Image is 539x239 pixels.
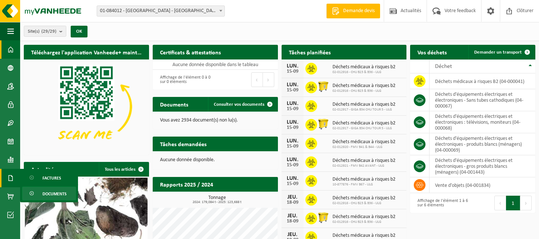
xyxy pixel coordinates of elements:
[285,232,300,238] div: JEU.
[332,108,395,112] span: 02-012917 - GIGA B34 CHU TOUR 5 - ULG
[332,139,395,145] span: Déchets médicaux à risques b2
[332,83,395,89] span: Déchets médicaux à risques b2
[153,59,278,70] td: Aucune donnée disponible dans le tableau
[285,200,300,205] div: 18-09
[410,45,454,59] h2: Vos déchets
[71,26,88,37] button: OK
[263,72,274,87] button: Next
[24,162,63,176] h2: Actualités
[28,26,56,37] span: Site(s)
[285,194,300,200] div: JEU.
[332,102,395,108] span: Déchets médicaux à risques b2
[285,163,300,168] div: 15-09
[285,175,300,181] div: LUN.
[22,187,76,200] a: Documents
[430,133,535,155] td: déchets d'équipements électriques et électroniques - produits blancs (ménagers) (04-000069)
[430,111,535,133] td: déchets d'équipements électriques et électroniques : télévisions, moniteurs (04-000068)
[282,45,338,59] h2: Tâches planifiées
[285,213,300,219] div: JEU.
[153,177,220,191] h2: Rapports 2025 / 2024
[22,171,76,185] a: Factures
[332,70,395,75] span: 02-012916 - CHU B23 & B36 - ULG
[506,196,520,210] button: 1
[474,50,522,55] span: Demander un transport
[435,64,452,69] span: Déchet
[156,200,278,204] span: 2024: 179,084 t - 2025: 123,688 t
[332,233,395,239] span: Déchets médicaux à risques b2
[414,195,469,211] div: Affichage de l'élément 1 à 6 sur 6 éléments
[317,118,330,130] img: WB-0770-HPE-YW-14
[285,125,300,130] div: 15-09
[285,219,300,224] div: 18-09
[285,82,300,88] div: LUN.
[285,181,300,187] div: 15-09
[285,63,300,69] div: LUN.
[99,162,148,177] a: Tous les articles
[430,73,535,89] td: déchets médicaux à risques B2 (04-000041)
[341,7,376,15] span: Demande devis
[468,45,535,59] a: Demander un transport
[326,4,380,18] a: Demande devis
[251,72,263,87] button: Previous
[332,120,395,126] span: Déchets médicaux à risques b2
[160,118,271,123] p: Vous avez 2934 document(s) non lu(s).
[332,182,395,187] span: 10-877876 - FMV B67 - ULG
[332,201,395,206] span: 02-012916 - CHU B23 & B36 - ULG
[156,72,212,88] div: Affichage de l'élément 0 à 0 sur 0 éléments
[24,59,149,153] img: Download de VHEPlus App
[332,214,395,220] span: Déchets médicaux à risques b2
[156,195,278,204] h3: Tonnage
[285,138,300,144] div: LUN.
[520,196,532,210] button: Next
[332,126,395,131] span: 02-012917 - GIGA B34 CHU TOUR 5 - ULG
[332,64,395,70] span: Déchets médicaux à risques b2
[285,101,300,106] div: LUN.
[332,195,395,201] span: Déchets médicaux à risques b2
[285,88,300,93] div: 15-09
[24,26,66,37] button: Site(s)(29/29)
[430,177,535,193] td: vente d'objets (04-001834)
[24,45,149,59] h2: Téléchargez l'application Vanheede+ maintenant!
[97,6,225,17] span: 01-084012 - UNIVERSITE DE LIÈGE - ULG - LIÈGE
[332,158,395,164] span: Déchets médicaux à risques b2
[42,171,61,185] span: Factures
[153,45,228,59] h2: Certificats & attestations
[214,191,277,206] a: Consulter les rapports
[494,196,506,210] button: Previous
[332,89,395,93] span: 02-012916 - CHU B23 & B36 - ULG
[285,69,300,74] div: 15-09
[285,119,300,125] div: LUN.
[430,155,535,177] td: déchets d'équipements électriques et électroniques - gros produits blancs (ménagers) (04-001443)
[317,211,330,224] img: WB-0770-HPE-YW-14
[332,177,395,182] span: Déchets médicaux à risques b2
[332,220,395,224] span: 02-012916 - CHU B23 & B36 - ULG
[214,102,264,107] span: Consulter vos documents
[160,157,271,163] p: Aucune donnée disponible.
[208,97,277,112] a: Consulter vos documents
[285,157,300,163] div: LUN.
[153,97,196,111] h2: Documents
[332,164,395,168] span: 02-012921 - FMV B42 AVANT - ULG
[153,137,214,151] h2: Tâches demandées
[430,89,535,111] td: déchets d'équipements électriques et électroniques - Sans tubes cathodiques (04-000067)
[285,144,300,149] div: 15-09
[42,187,67,201] span: Documents
[332,145,395,149] span: 02-012920 - FMV B41 & B44 - ULG
[285,106,300,112] div: 15-09
[41,29,56,34] count: (29/29)
[97,6,224,16] span: 01-084012 - UNIVERSITE DE LIÈGE - ULG - LIÈGE
[317,80,330,93] img: WB-0770-HPE-YW-14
